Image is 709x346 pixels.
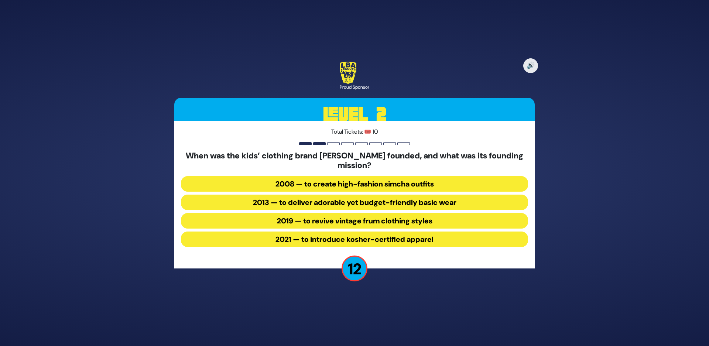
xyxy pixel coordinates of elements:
div: Proud Sponsor [340,84,369,90]
button: 2019 — to revive vintage frum clothing styles [181,213,528,229]
button: 2021 — to introduce kosher-certified apparel [181,232,528,247]
h3: Level 2 [174,98,535,131]
img: LBA [340,62,356,84]
button: 🔊 [523,58,538,73]
h5: When was the kids’ clothing brand [PERSON_NAME] founded, and what was its founding mission? [181,151,528,171]
button: 2013 — to deliver adorable yet budget-friendly basic wear [181,195,528,210]
p: 12 [342,256,367,281]
p: Total Tickets: 🎟️ 10 [181,127,528,136]
button: 2008 — to create high-fashion simcha outfits [181,176,528,192]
